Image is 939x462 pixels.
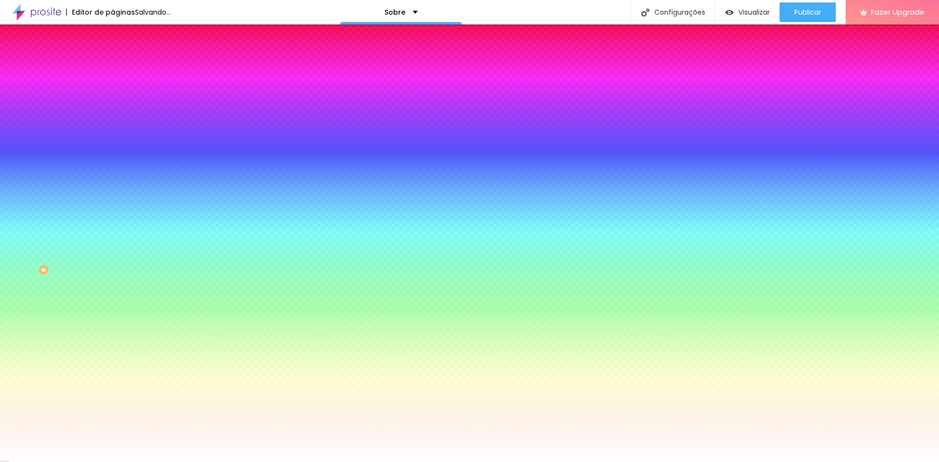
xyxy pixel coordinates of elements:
span: Publicar [794,8,821,16]
img: Icone [641,8,649,17]
button: Publicar [780,2,836,22]
button: Visualizar [715,2,780,22]
img: view-1.svg [725,8,734,17]
div: Editor de páginas [66,9,135,16]
span: Visualizar [738,8,770,16]
div: Salvando... [135,9,171,16]
span: Fazer Upgrade [871,8,924,16]
p: Sobre [384,9,405,16]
